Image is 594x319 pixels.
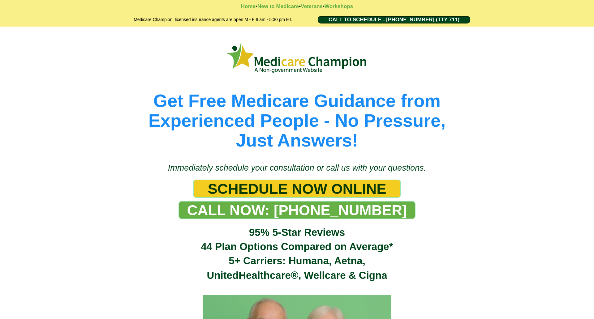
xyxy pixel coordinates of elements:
[301,3,323,9] a: Veterans
[323,3,325,9] strong: •
[208,180,386,197] span: SCHEDULE NOW ONLINE
[257,3,299,9] a: New to Medicare
[229,255,365,266] span: 5+ Carriers: Humana, Aetna,
[201,241,393,252] span: 44 Plan Options Compared on Average*
[325,3,353,9] a: Workshops
[187,202,407,219] span: CALL NOW: [PHONE_NUMBER]
[299,3,301,9] strong: •
[118,16,308,23] h2: Medicare Champion, licensed insurance agents are open M - F 8 am - 5:30 pm ET.
[179,201,415,219] a: CALL NOW: 1-888-344-8881
[329,17,459,23] span: CALL TO SCHEDULE - [PHONE_NUMBER] (TTY 711)
[236,130,358,150] span: Just Answers!
[241,3,256,9] a: Home
[256,3,257,9] strong: •
[168,163,426,172] span: Immediately schedule your consultation or call us with your questions.
[249,227,345,238] span: 95% 5-Star Reviews
[318,16,470,23] a: CALL TO SCHEDULE - 1-888-344-8881 (TTY 711)
[148,91,446,130] span: Get Free Medicare Guidance from Experienced People - No Pressure,
[193,180,401,198] a: SCHEDULE NOW ONLINE
[207,270,387,281] span: UnitedHealthcare®, Wellcare & Cigna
